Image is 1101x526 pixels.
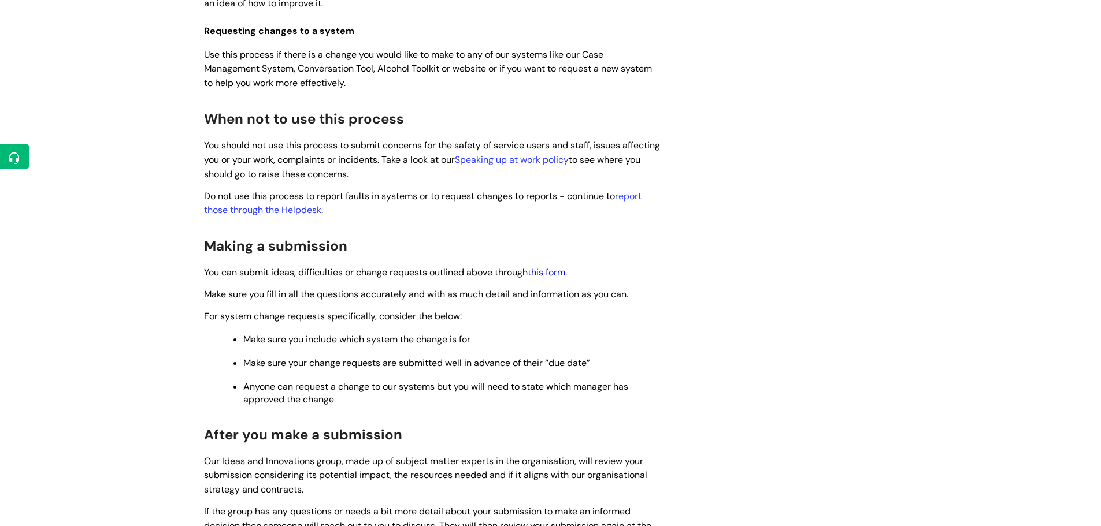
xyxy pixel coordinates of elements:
span: When not to use this process [204,110,404,128]
span: Our Ideas and Innovations group, made up of subject matter experts in the organisation, will revi... [204,455,647,496]
span: You should not use this process to submit concerns for the safety of service users and staff, iss... [204,139,660,180]
span: Requesting changes to a system [204,25,354,37]
span: Anyone can request a change to our systems but you will need to state which manager has approved ... [243,380,628,405]
span: Make sure your change requests are submitted well in advance of their “due date” [243,357,590,369]
span: You can submit ideas, difficulties or change requests outlined above through . [204,266,567,278]
span: Make sure you include which system the change is for [243,333,470,345]
a: Speaking up at work policy [455,154,569,166]
span: Make sure you fill in all the questions accurately and with as much detail and information as you... [204,288,628,300]
span: For system change requests specifically, consider the below: [204,310,462,322]
span: Making a submission [204,237,347,255]
a: this form [528,266,565,278]
span: Use this process if there is a change you would like to make to any of our systems like our Case ... [204,49,652,89]
span: Do not use this process to report faults in systems or to request changes to reports - continue to . [204,190,642,217]
span: After you make a submission [204,426,402,443]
